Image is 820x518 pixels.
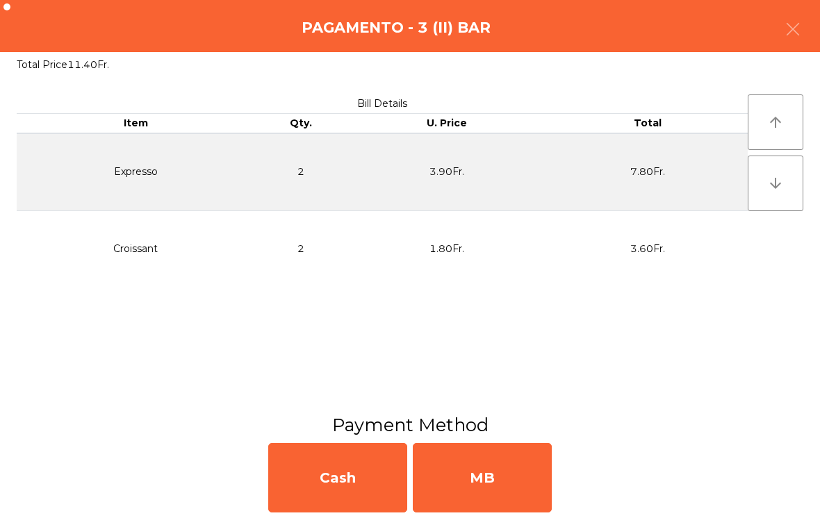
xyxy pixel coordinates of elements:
div: Cash [268,443,407,512]
h4: Pagamento - 3 (II) BAR [302,17,491,38]
i: arrow_upward [767,114,784,131]
th: U. Price [347,114,547,133]
span: Total Price [17,58,67,71]
td: Croissant [17,210,255,287]
td: 3.60Fr. [548,210,748,287]
i: arrow_downward [767,175,784,192]
th: Total [548,114,748,133]
button: arrow_downward [748,156,803,211]
th: Qty. [255,114,347,133]
h3: Payment Method [10,412,810,437]
span: Bill Details [357,97,407,110]
button: arrow_upward [748,94,803,150]
div: MB [413,443,552,512]
td: 2 [255,133,347,211]
td: 1.80Fr. [347,210,547,287]
td: 3.90Fr. [347,133,547,211]
td: 2 [255,210,347,287]
span: 11.40Fr. [67,58,109,71]
th: Item [17,114,255,133]
td: Expresso [17,133,255,211]
td: 7.80Fr. [548,133,748,211]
